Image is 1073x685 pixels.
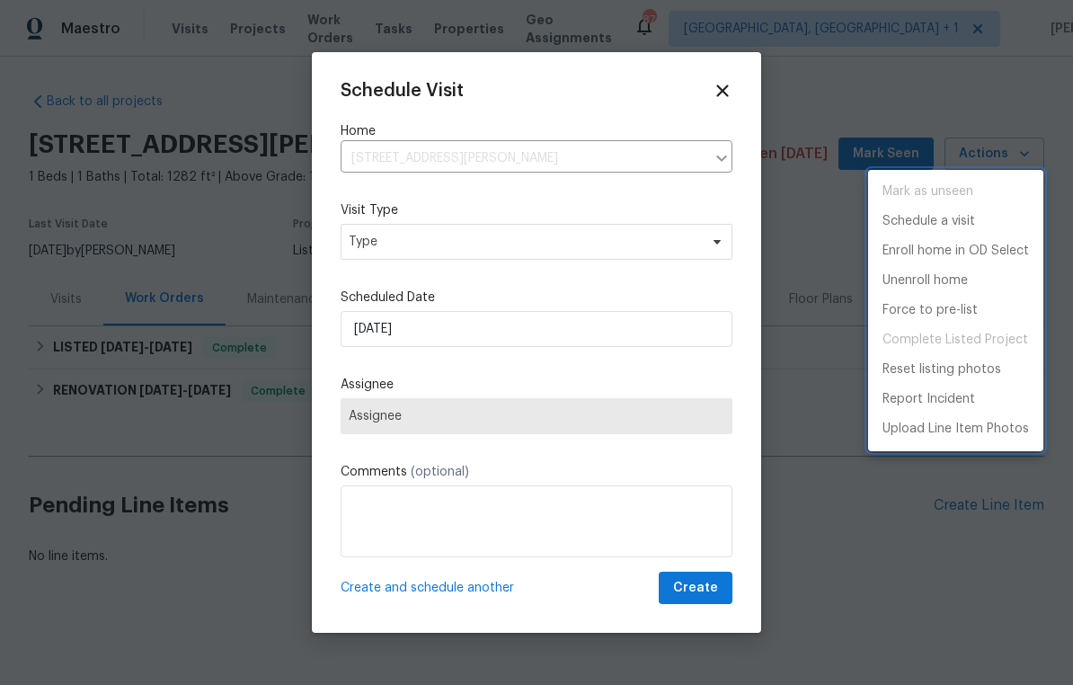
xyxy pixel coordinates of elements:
p: Enroll home in OD Select [882,242,1029,261]
p: Report Incident [882,390,975,409]
p: Unenroll home [882,271,968,290]
p: Schedule a visit [882,212,975,231]
p: Upload Line Item Photos [882,420,1029,439]
span: Project is already completed [868,325,1043,355]
p: Force to pre-list [882,301,978,320]
p: Reset listing photos [882,360,1001,379]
